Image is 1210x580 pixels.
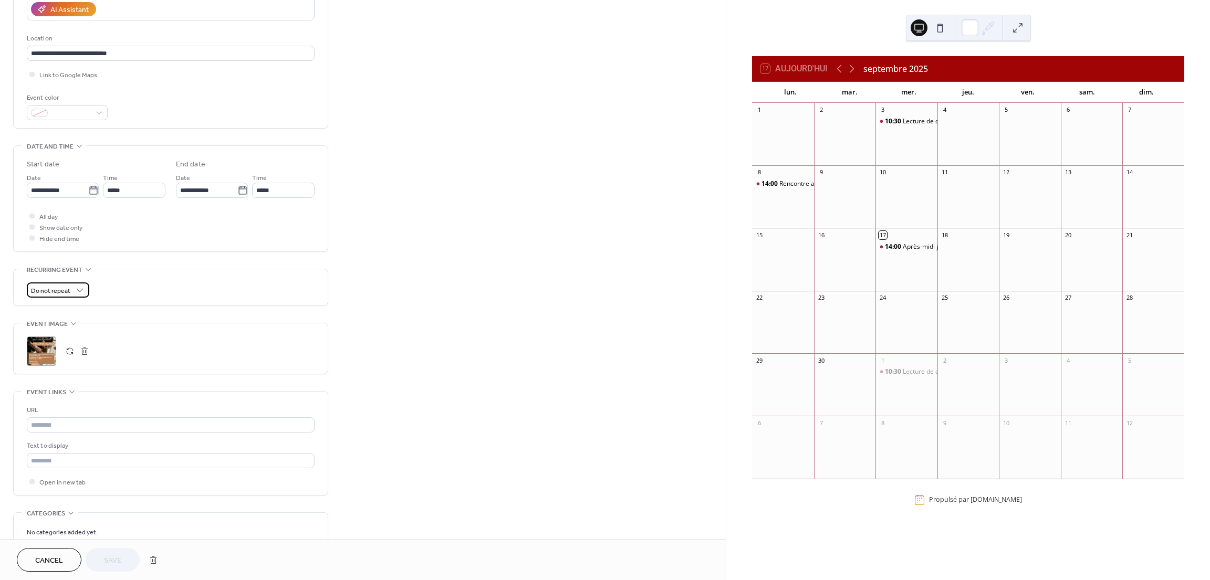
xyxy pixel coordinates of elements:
[817,294,825,302] div: 23
[1064,294,1072,302] div: 27
[941,356,948,364] div: 2
[17,548,81,572] button: Cancel
[879,106,886,114] div: 3
[875,117,937,126] div: Lecture de contes : 3/5 ans
[863,62,928,75] div: septembre 2025
[39,234,79,245] span: Hide end time
[903,117,981,126] div: Lecture de contes : 3/5 ans
[1125,168,1133,176] div: 14
[27,173,41,184] span: Date
[941,168,948,176] div: 11
[755,294,763,302] div: 22
[875,242,937,251] div: Après-midi jeux de société
[760,82,820,103] div: lun.
[103,173,118,184] span: Time
[176,173,190,184] span: Date
[941,106,948,114] div: 4
[27,405,312,416] div: URL
[879,82,938,103] div: mer.
[998,82,1057,103] div: ven.
[755,231,763,239] div: 15
[1002,419,1010,427] div: 10
[1125,419,1133,427] div: 12
[50,5,89,16] div: AI Assistant
[817,419,825,427] div: 7
[35,555,63,566] span: Cancel
[1064,231,1072,239] div: 20
[39,70,97,81] span: Link to Google Maps
[27,508,65,519] span: Categories
[762,180,779,188] span: 14:00
[1002,168,1010,176] div: 12
[27,33,312,44] div: Location
[820,82,879,103] div: mar.
[31,2,96,16] button: AI Assistant
[903,242,980,251] div: Après-midi jeux de société
[879,168,886,176] div: 10
[817,168,825,176] div: 9
[941,419,948,427] div: 9
[27,336,56,366] div: ;
[817,231,825,239] div: 16
[1064,356,1072,364] div: 4
[1125,294,1133,302] div: 28
[1064,106,1072,114] div: 6
[879,231,886,239] div: 17
[879,294,886,302] div: 24
[779,180,946,188] div: Rencontre avec le Groupe Mémoire du Pays Bellegardien
[31,285,70,297] span: Do not repeat
[252,173,267,184] span: Time
[1064,419,1072,427] div: 11
[1057,82,1117,103] div: sam.
[941,294,948,302] div: 25
[39,223,82,234] span: Show date only
[27,265,82,276] span: Recurring event
[755,356,763,364] div: 29
[817,106,825,114] div: 2
[1002,294,1010,302] div: 26
[27,440,312,451] div: Text to display
[755,106,763,114] div: 1
[1002,356,1010,364] div: 3
[27,159,59,170] div: Start date
[938,82,998,103] div: jeu.
[879,419,886,427] div: 8
[1117,82,1176,103] div: dim.
[39,477,86,488] span: Open in new tab
[176,159,205,170] div: End date
[755,419,763,427] div: 6
[1064,168,1072,176] div: 13
[1002,106,1010,114] div: 5
[929,495,1022,504] div: Propulsé par
[817,356,825,364] div: 30
[875,367,937,376] div: Lecture de contes : 6/8 ans
[971,495,1022,504] a: [DOMAIN_NAME]
[1125,106,1133,114] div: 7
[39,212,58,223] span: All day
[27,387,66,398] span: Event links
[885,117,903,126] span: 10:30
[879,356,886,364] div: 1
[885,367,903,376] span: 10:30
[903,367,981,376] div: Lecture de contes : 6/8 ans
[1002,231,1010,239] div: 19
[752,180,814,188] div: Rencontre avec le Groupe Mémoire du Pays Bellegardien
[1125,356,1133,364] div: 5
[27,319,68,330] span: Event image
[941,231,948,239] div: 18
[885,242,903,251] span: 14:00
[27,92,106,103] div: Event color
[1125,231,1133,239] div: 21
[27,141,74,152] span: Date and time
[755,168,763,176] div: 8
[27,527,98,538] span: No categories added yet.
